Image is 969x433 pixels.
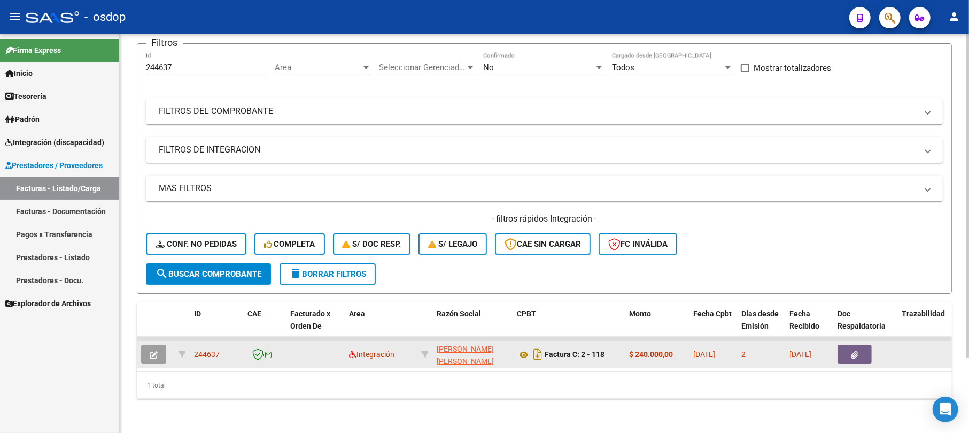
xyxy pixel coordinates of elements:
datatable-header-cell: Fecha Cpbt [689,302,737,350]
datatable-header-cell: Razón Social [432,302,513,350]
span: Area [275,63,361,72]
span: Explorador de Archivos [5,298,91,309]
span: Fecha Recibido [789,309,819,330]
datatable-header-cell: Monto [625,302,689,350]
span: CAE [247,309,261,318]
span: Días desde Emisión [741,309,779,330]
datatable-header-cell: Días desde Emisión [737,302,785,350]
span: Monto [629,309,651,318]
mat-expansion-panel-header: FILTROS DEL COMPROBANTE [146,98,943,124]
div: Open Intercom Messenger [933,397,958,422]
button: Buscar Comprobante [146,263,271,285]
datatable-header-cell: Facturado x Orden De [286,302,345,350]
span: Inicio [5,67,33,79]
h3: Filtros [146,35,183,50]
button: Conf. no pedidas [146,233,246,255]
div: 1 total [137,372,952,399]
span: Mostrar totalizadores [754,62,831,74]
mat-panel-title: FILTROS DE INTEGRACION [159,144,917,156]
button: CAE SIN CARGAR [495,233,591,255]
span: Integración [349,350,394,359]
span: CAE SIN CARGAR [505,239,581,249]
mat-icon: person [948,10,960,23]
span: [PERSON_NAME] [PERSON_NAME] [437,345,494,366]
span: CPBT [517,309,536,318]
span: Borrar Filtros [289,269,366,279]
datatable-header-cell: ID [190,302,243,350]
button: Completa [254,233,325,255]
mat-icon: menu [9,10,21,23]
span: S/ Doc Resp. [343,239,401,249]
datatable-header-cell: Fecha Recibido [785,302,833,350]
span: [DATE] [693,350,715,359]
span: Doc Respaldatoria [838,309,886,330]
span: [DATE] [789,350,811,359]
span: ID [194,309,201,318]
button: FC Inválida [599,233,677,255]
mat-panel-title: MAS FILTROS [159,183,917,194]
datatable-header-cell: Area [345,302,417,350]
span: No [483,63,494,72]
span: Trazabilidad [902,309,945,318]
button: S/ Doc Resp. [333,233,411,255]
datatable-header-cell: Trazabilidad [897,302,962,350]
h4: - filtros rápidos Integración - [146,213,943,225]
mat-icon: search [156,267,168,280]
span: FC Inválida [608,239,668,249]
mat-expansion-panel-header: FILTROS DE INTEGRACION [146,137,943,163]
span: Padrón [5,113,40,125]
span: Firma Express [5,44,61,56]
span: Buscar Comprobante [156,269,261,279]
span: - osdop [84,5,126,29]
strong: Factura C: 2 - 118 [545,351,604,359]
span: Seleccionar Gerenciador [379,63,466,72]
datatable-header-cell: CPBT [513,302,625,350]
i: Descargar documento [531,346,545,363]
span: Fecha Cpbt [693,309,732,318]
span: 2 [741,350,746,359]
span: Facturado x Orden De [290,309,330,330]
datatable-header-cell: Doc Respaldatoria [833,302,897,350]
span: Area [349,309,365,318]
span: Prestadores / Proveedores [5,159,103,171]
mat-icon: delete [289,267,302,280]
div: 27271715418 [437,343,508,366]
span: Tesorería [5,90,46,102]
span: S/ legajo [428,239,477,249]
span: 244637 [194,350,220,359]
strong: $ 240.000,00 [629,350,673,359]
datatable-header-cell: CAE [243,302,286,350]
button: Borrar Filtros [280,263,376,285]
mat-panel-title: FILTROS DEL COMPROBANTE [159,105,917,117]
span: Razón Social [437,309,481,318]
button: S/ legajo [418,233,487,255]
mat-expansion-panel-header: MAS FILTROS [146,176,943,201]
span: Completa [264,239,315,249]
span: Conf. no pedidas [156,239,237,249]
span: Todos [612,63,634,72]
span: Integración (discapacidad) [5,136,104,148]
